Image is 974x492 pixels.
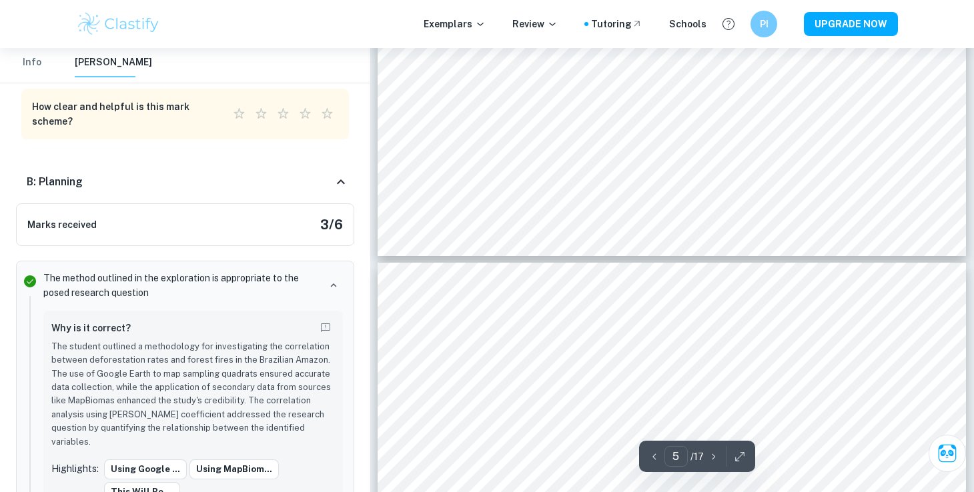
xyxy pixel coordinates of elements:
button: UPGRADE NOW [804,12,898,36]
p: The method outlined in the exploration is appropriate to the posed research question [43,271,319,300]
h6: Marks received [27,217,97,232]
button: Ask Clai [929,435,966,472]
button: Report mistake/confusion [316,319,335,337]
button: Using MapBiom... [189,459,279,479]
h6: Why is it correct? [51,321,131,335]
p: Highlights: [51,461,99,476]
h5: 3 / 6 [320,215,343,235]
img: Clastify logo [76,11,161,37]
div: B: Planning [16,161,354,203]
p: Review [512,17,558,31]
h6: B: Planning [27,174,83,190]
h6: How clear and helpful is this mark scheme? [32,99,212,129]
button: Help and Feedback [717,13,740,35]
p: Exemplars [424,17,486,31]
a: Tutoring [591,17,642,31]
p: / 17 [690,449,704,464]
button: Using Google ... [104,459,187,479]
button: Info [16,48,48,77]
a: Schools [669,17,706,31]
button: [PERSON_NAME] [75,48,152,77]
h6: PI [757,17,772,31]
p: The student outlined a methodology for investigating the correlation between deforestation rates ... [51,340,335,449]
button: PI [751,11,777,37]
svg: Correct [22,273,38,289]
